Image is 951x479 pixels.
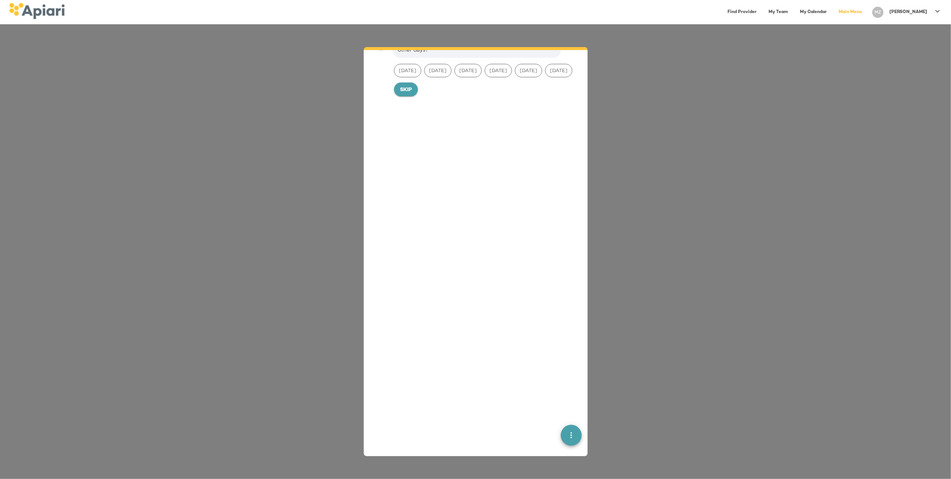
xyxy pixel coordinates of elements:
div: [DATE] [454,64,482,77]
p: [PERSON_NAME] [889,9,927,15]
span: [DATE] [545,67,572,74]
button: quick menu [561,425,582,446]
span: [DATE] [455,67,481,74]
div: [DATE] [485,64,512,77]
div: [DATE] [424,64,451,77]
a: My Team [764,4,792,20]
a: My Calendar [795,4,831,20]
a: Main Menu [834,4,866,20]
span: [DATE] [394,67,421,74]
button: Skip [394,83,418,97]
span: [DATE] [425,67,451,74]
div: [DATE] [394,64,421,77]
a: Find Provider [723,4,761,20]
span: [DATE] [515,67,542,74]
div: MZ [872,7,883,18]
div: [DATE] [545,64,572,77]
img: logo [9,3,65,19]
div: [DATE] [515,64,542,77]
span: Skip [400,86,412,95]
span: [DATE] [485,67,512,74]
